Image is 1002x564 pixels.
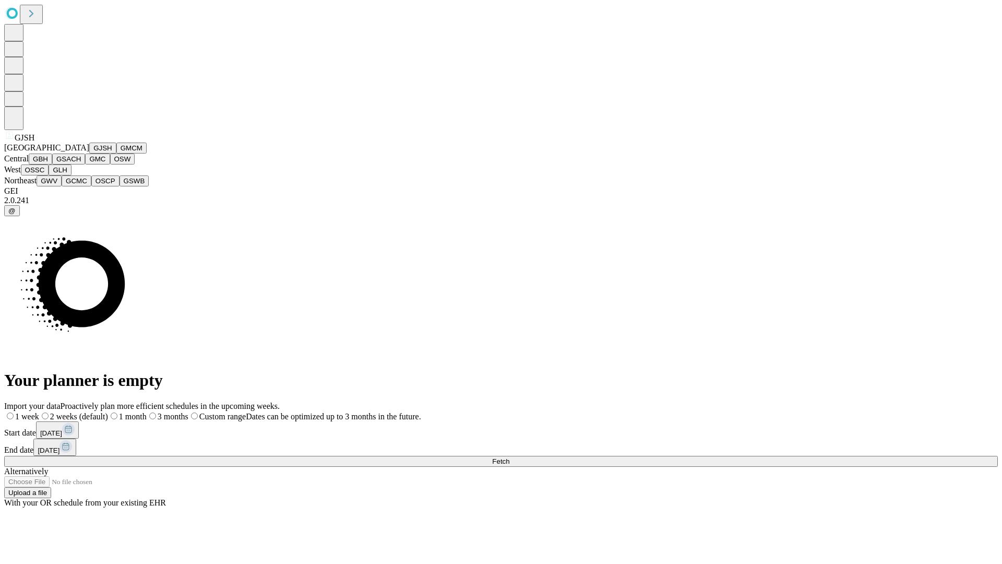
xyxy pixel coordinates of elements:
button: GBH [29,154,52,164]
span: Custom range [199,412,246,421]
button: OSSC [21,164,49,175]
div: 2.0.241 [4,196,998,205]
button: GLH [49,164,71,175]
input: 1 month [111,413,117,419]
button: OSCP [91,175,120,186]
button: GWV [37,175,62,186]
span: 1 week [15,412,39,421]
div: GEI [4,186,998,196]
button: OSW [110,154,135,164]
span: Northeast [4,176,37,185]
input: 2 weeks (default) [42,413,49,419]
span: @ [8,207,16,215]
span: Dates can be optimized up to 3 months in the future. [246,412,421,421]
span: 1 month [119,412,147,421]
button: GMC [85,154,110,164]
div: End date [4,439,998,456]
button: GSACH [52,154,85,164]
button: GJSH [89,143,116,154]
button: Fetch [4,456,998,467]
span: Fetch [492,457,509,465]
span: West [4,165,21,174]
span: With your OR schedule from your existing EHR [4,498,166,507]
input: Custom rangeDates can be optimized up to 3 months in the future. [191,413,198,419]
span: [DATE] [40,429,62,437]
span: [GEOGRAPHIC_DATA] [4,143,89,152]
span: [DATE] [38,446,59,454]
button: [DATE] [36,421,79,439]
span: Central [4,154,29,163]
span: Import your data [4,402,61,410]
div: Start date [4,421,998,439]
span: Proactively plan more efficient schedules in the upcoming weeks. [61,402,280,410]
button: GMCM [116,143,147,154]
span: Alternatively [4,467,48,476]
input: 1 week [7,413,14,419]
span: 3 months [158,412,188,421]
h1: Your planner is empty [4,371,998,390]
input: 3 months [149,413,156,419]
span: GJSH [15,133,34,142]
button: GSWB [120,175,149,186]
button: @ [4,205,20,216]
button: Upload a file [4,487,51,498]
button: [DATE] [33,439,76,456]
span: 2 weeks (default) [50,412,108,421]
button: GCMC [62,175,91,186]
